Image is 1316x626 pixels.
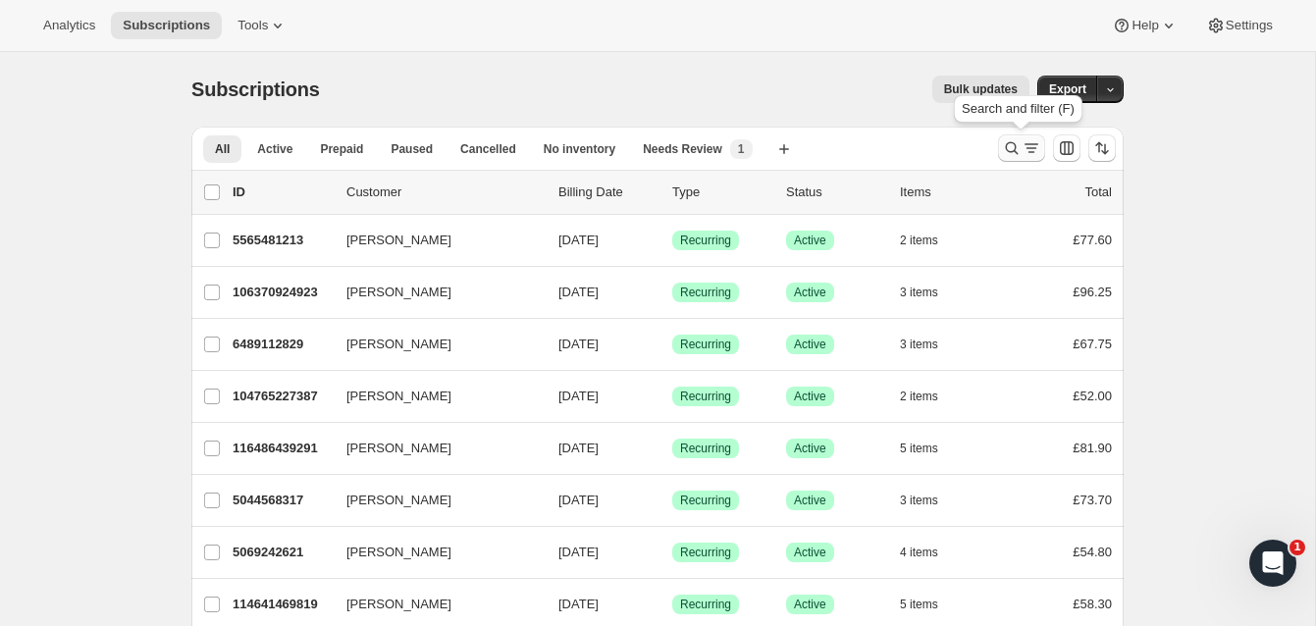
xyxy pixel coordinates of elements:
[233,595,331,614] p: 114641469819
[233,539,1112,566] div: 5069242621[PERSON_NAME][DATE]SuccessRecurringSuccessActive4 items£54.80
[558,389,599,403] span: [DATE]
[460,141,516,157] span: Cancelled
[1249,540,1296,587] iframe: Intercom live chat
[680,337,731,352] span: Recurring
[900,487,960,514] button: 3 items
[900,591,960,618] button: 5 items
[794,337,826,352] span: Active
[335,381,531,412] button: [PERSON_NAME]
[738,141,745,157] span: 1
[794,233,826,248] span: Active
[558,285,599,299] span: [DATE]
[346,595,451,614] span: [PERSON_NAME]
[346,543,451,562] span: [PERSON_NAME]
[680,597,731,612] span: Recurring
[643,141,722,157] span: Needs Review
[335,589,531,620] button: [PERSON_NAME]
[1073,285,1112,299] span: £96.25
[900,183,998,202] div: Items
[558,441,599,455] span: [DATE]
[233,227,1112,254] div: 5565481213[PERSON_NAME][DATE]SuccessRecurringSuccessActive2 items£77.60
[680,493,731,508] span: Recurring
[1037,76,1098,103] button: Export
[233,491,331,510] p: 5044568317
[900,441,938,456] span: 5 items
[900,493,938,508] span: 3 items
[233,543,331,562] p: 5069242621
[1226,18,1273,33] span: Settings
[794,389,826,404] span: Active
[346,491,451,510] span: [PERSON_NAME]
[932,76,1029,103] button: Bulk updates
[680,441,731,456] span: Recurring
[233,183,1112,202] div: IDCustomerBilling DateTypeStatusItemsTotal
[558,183,657,202] p: Billing Date
[346,231,451,250] span: [PERSON_NAME]
[346,183,543,202] p: Customer
[123,18,210,33] span: Subscriptions
[794,597,826,612] span: Active
[335,329,531,360] button: [PERSON_NAME]
[257,141,292,157] span: Active
[346,387,451,406] span: [PERSON_NAME]
[680,545,731,560] span: Recurring
[1073,493,1112,507] span: £73.70
[233,383,1112,410] div: 104765227387[PERSON_NAME][DATE]SuccessRecurringSuccessActive2 items£52.00
[1073,337,1112,351] span: £67.75
[346,335,451,354] span: [PERSON_NAME]
[680,285,731,300] span: Recurring
[233,283,331,302] p: 106370924923
[558,233,599,247] span: [DATE]
[111,12,222,39] button: Subscriptions
[237,18,268,33] span: Tools
[31,12,107,39] button: Analytics
[1073,597,1112,611] span: £58.30
[768,135,800,163] button: Create new view
[1073,233,1112,247] span: £77.60
[191,78,320,100] span: Subscriptions
[900,383,960,410] button: 2 items
[680,233,731,248] span: Recurring
[680,389,731,404] span: Recurring
[226,12,299,39] button: Tools
[900,279,960,306] button: 3 items
[233,487,1112,514] div: 5044568317[PERSON_NAME][DATE]SuccessRecurringSuccessActive3 items£73.70
[900,227,960,254] button: 2 items
[998,134,1045,162] button: Search and filter results
[900,435,960,462] button: 5 items
[900,539,960,566] button: 4 items
[794,493,826,508] span: Active
[43,18,95,33] span: Analytics
[900,285,938,300] span: 3 items
[944,81,1018,97] span: Bulk updates
[1132,18,1158,33] span: Help
[335,225,531,256] button: [PERSON_NAME]
[233,335,331,354] p: 6489112829
[233,435,1112,462] div: 116486439291[PERSON_NAME][DATE]SuccessRecurringSuccessActive5 items£81.90
[233,331,1112,358] div: 6489112829[PERSON_NAME][DATE]SuccessRecurringSuccessActive3 items£67.75
[335,537,531,568] button: [PERSON_NAME]
[233,231,331,250] p: 5565481213
[320,141,363,157] span: Prepaid
[1073,441,1112,455] span: £81.90
[900,331,960,358] button: 3 items
[1073,389,1112,403] span: £52.00
[672,183,770,202] div: Type
[1290,540,1305,555] span: 1
[558,493,599,507] span: [DATE]
[1073,545,1112,559] span: £54.80
[1049,81,1086,97] span: Export
[1088,134,1116,162] button: Sort the results
[794,441,826,456] span: Active
[215,141,230,157] span: All
[900,545,938,560] span: 4 items
[900,337,938,352] span: 3 items
[794,285,826,300] span: Active
[346,283,451,302] span: [PERSON_NAME]
[544,141,615,157] span: No inventory
[346,439,451,458] span: [PERSON_NAME]
[1085,183,1112,202] p: Total
[233,591,1112,618] div: 114641469819[PERSON_NAME][DATE]SuccessRecurringSuccessActive5 items£58.30
[1194,12,1285,39] button: Settings
[558,597,599,611] span: [DATE]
